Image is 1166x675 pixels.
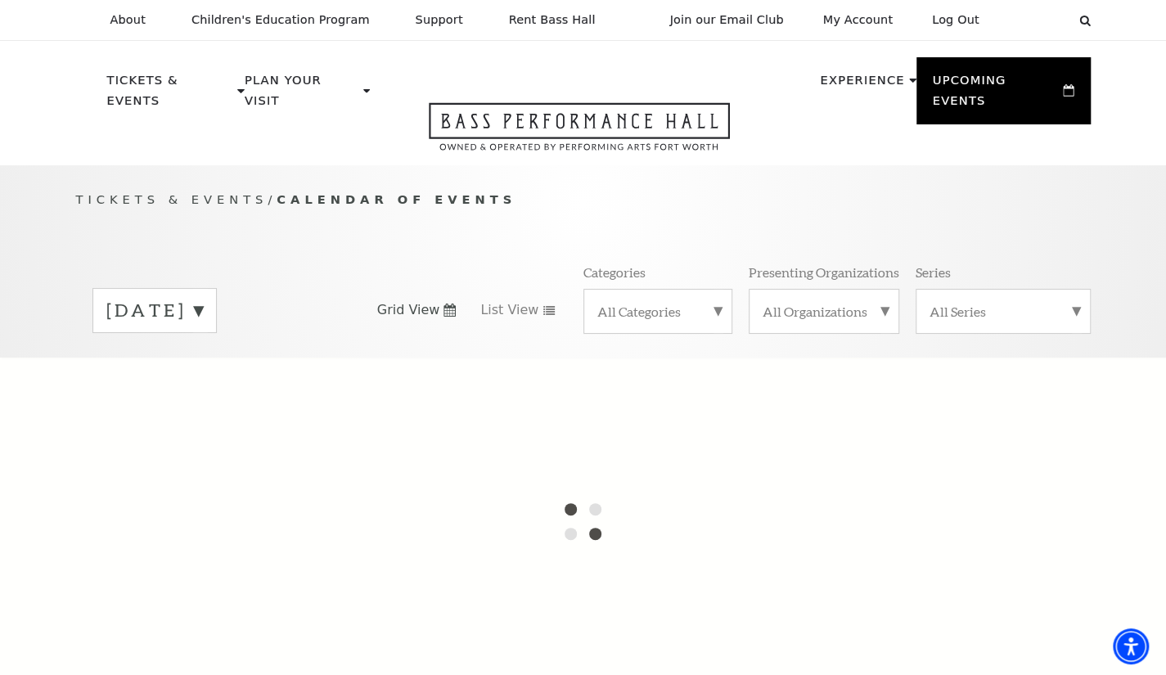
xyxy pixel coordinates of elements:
[820,70,904,100] p: Experience
[277,192,516,206] span: Calendar of Events
[377,301,440,319] span: Grid View
[749,263,899,281] p: Presenting Organizations
[1006,12,1064,28] select: Select:
[597,303,718,320] label: All Categories
[416,13,463,27] p: Support
[107,70,234,120] p: Tickets & Events
[110,13,146,27] p: About
[1113,628,1149,664] div: Accessibility Menu
[930,303,1077,320] label: All Series
[933,70,1060,120] p: Upcoming Events
[245,70,359,120] p: Plan Your Visit
[763,303,885,320] label: All Organizations
[76,192,268,206] span: Tickets & Events
[509,13,596,27] p: Rent Bass Hall
[76,190,1091,210] p: /
[106,298,203,323] label: [DATE]
[191,13,370,27] p: Children's Education Program
[480,301,538,319] span: List View
[916,263,951,281] p: Series
[583,263,646,281] p: Categories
